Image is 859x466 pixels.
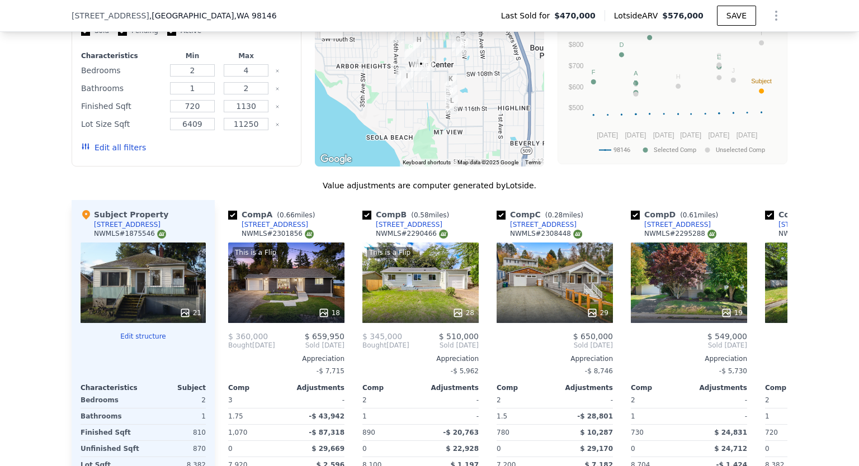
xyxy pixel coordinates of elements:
a: Terms [525,159,541,165]
div: NWMLS # 2290466 [376,229,448,239]
text: [DATE] [680,131,701,139]
div: Adjustments [421,383,479,392]
button: Show Options [765,4,787,27]
span: Sold [DATE] [409,341,479,350]
div: This is a Flip [233,247,279,258]
div: 11050 24th Pl SW [397,66,418,94]
div: 1032 SW 117th St [441,91,462,118]
div: 29 [587,307,608,318]
button: Clear [275,87,280,91]
div: 2 [145,392,206,408]
text: $500 [569,104,584,112]
button: Edit structure [81,332,206,341]
span: Bought [228,341,252,350]
div: [STREET_ADDRESS] [94,220,161,229]
span: [STREET_ADDRESS] [72,10,149,21]
div: 21 [180,307,201,318]
span: 2 [631,396,635,404]
div: Characteristics [81,383,143,392]
span: $ 10,287 [580,429,613,436]
div: Comp [497,383,555,392]
span: -$ 20,763 [443,429,479,436]
div: Comp [362,383,421,392]
text: L [634,81,638,88]
div: Comp E [765,209,852,220]
span: 1,070 [228,429,247,436]
img: Google [318,152,355,167]
img: NWMLS Logo [439,230,448,239]
span: 0.28 [548,211,563,219]
span: Lotside ARV [614,10,662,21]
div: 28 [452,307,474,318]
div: [STREET_ADDRESS] [778,220,845,229]
div: Unfinished Sqft [81,441,141,457]
img: NWMLS Logo [573,230,582,239]
span: Bought [362,341,386,350]
text: H [676,73,681,80]
span: 0.66 [280,211,295,219]
div: NWMLS # 1875546 [94,229,166,239]
div: This is a Flip [367,247,413,258]
div: 1 [765,408,821,424]
text: Selected Comp [654,146,696,154]
span: -$ 43,942 [309,412,344,420]
span: ( miles) [541,211,588,219]
div: 10225 19th Ave SW [408,30,429,58]
div: - [691,408,747,424]
text: $800 [569,41,584,49]
div: Appreciation [631,354,747,363]
div: 1 [631,408,687,424]
text: A [634,70,638,77]
span: 890 [362,429,375,436]
div: Comp [631,383,689,392]
span: Map data ©2025 Google [457,159,518,165]
text: [DATE] [597,131,618,139]
a: [STREET_ADDRESS] [497,220,577,229]
div: 870 [145,441,206,457]
span: -$ 8,746 [585,367,613,375]
text: [DATE] [653,131,674,139]
div: Characteristics [81,51,163,60]
div: 1.5 [497,408,553,424]
div: [DATE] [362,341,409,350]
text: D [619,41,624,48]
div: Appreciation [362,354,479,363]
span: 730 [631,429,644,436]
div: Max [221,51,271,60]
div: NWMLS # 2308448 [510,229,582,239]
span: $ 22,928 [446,445,479,453]
span: 0 [362,445,367,453]
div: Subject Property [81,209,168,220]
div: 1 [362,408,418,424]
div: Adjustments [286,383,344,392]
span: , WA 98146 [234,11,276,20]
span: -$ 5,962 [451,367,479,375]
div: 10754 17th Ave SW [417,57,438,85]
div: Comp [228,383,286,392]
div: 812 SW 104th St [451,34,473,61]
div: [STREET_ADDRESS] [510,220,577,229]
text: [DATE] [737,131,758,139]
svg: A chart. [565,22,780,161]
span: $ 549,000 [707,332,747,341]
div: Bathrooms [81,408,141,424]
div: 11024 25th Ave SW [391,63,412,91]
div: 10731 18th Ave SW [410,54,432,82]
button: Clear [275,104,280,109]
span: $ 659,950 [305,332,344,341]
div: - [557,392,613,408]
span: $ 345,000 [362,332,402,341]
span: Sold [DATE] [631,341,747,350]
div: Comp D [631,209,723,220]
div: - [423,408,479,424]
div: NWMLS # 2366773 [778,229,851,239]
div: - [289,392,344,408]
div: 1 [145,408,206,424]
div: Subject [143,383,206,392]
span: ( miles) [272,211,319,219]
a: [STREET_ADDRESS] [228,220,308,229]
div: [STREET_ADDRESS] [376,220,442,229]
div: 10408 22nd Ave SW [400,37,421,65]
span: $ 24,831 [714,429,747,436]
div: Bathrooms [81,80,163,96]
